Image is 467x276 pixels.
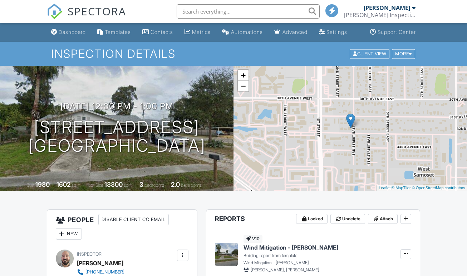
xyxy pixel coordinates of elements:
[72,182,82,188] span: sq. ft.
[364,4,410,11] div: [PERSON_NAME]
[105,29,131,35] div: Templates
[56,228,82,240] div: New
[85,269,124,275] div: [PHONE_NUMBER]
[26,182,34,188] span: Built
[177,4,320,19] input: Search everything...
[171,181,180,188] div: 2.0
[219,26,266,39] a: Automations (Basic)
[379,186,390,190] a: Leaflet
[88,182,103,188] span: Lot Size
[48,26,89,39] a: Dashboard
[68,4,126,19] span: SPECTORA
[77,269,159,276] a: [PHONE_NUMBER]
[192,29,211,35] div: Metrics
[139,26,176,39] a: Contacts
[392,49,415,59] div: More
[104,181,123,188] div: 13300
[316,26,350,39] a: Settings
[47,210,197,244] h3: People
[282,29,308,35] div: Advanced
[144,182,164,188] span: bedrooms
[392,186,411,190] a: © MapTiler
[181,182,201,188] span: bathrooms
[98,214,169,225] div: Disable Client CC Email
[139,181,143,188] div: 3
[35,181,50,188] div: 1930
[378,29,416,35] div: Support Center
[124,182,133,188] span: sq.ft.
[238,81,249,91] a: Zoom out
[94,26,134,39] a: Templates
[47,10,126,25] a: SPECTORA
[151,29,173,35] div: Contacts
[231,29,263,35] div: Automations
[326,29,347,35] div: Settings
[77,251,102,257] span: Inspector
[59,29,86,35] div: Dashboard
[350,49,389,59] div: Client View
[56,181,70,188] div: 1602
[28,118,206,156] h1: [STREET_ADDRESS] [GEOGRAPHIC_DATA]
[77,258,123,269] div: [PERSON_NAME]
[182,26,213,39] a: Metrics
[47,4,63,19] img: The Best Home Inspection Software - Spectora
[271,26,310,39] a: Advanced
[238,70,249,81] a: Zoom in
[349,51,391,56] a: Client View
[60,101,173,111] h3: [DATE] 12:00 pm - 1:00 pm
[344,11,416,19] div: Russell Inspections
[412,186,465,190] a: © OpenStreetMap contributors
[377,185,467,191] div: |
[367,26,419,39] a: Support Center
[51,47,416,60] h1: Inspection Details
